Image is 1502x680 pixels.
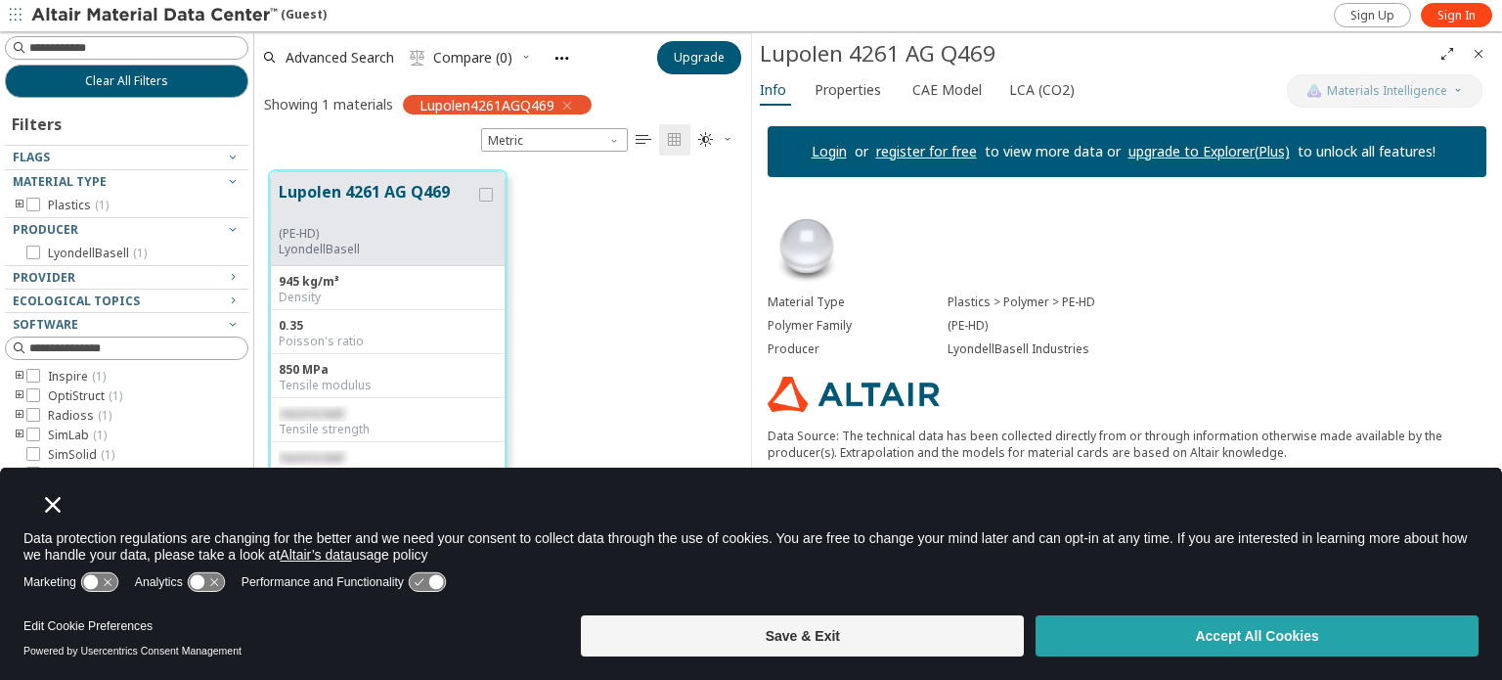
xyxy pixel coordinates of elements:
[1437,8,1476,23] span: Sign In
[876,142,977,160] a: register for free
[1128,142,1290,160] a: upgrade to Explorer(Plus)
[667,132,683,148] i: 
[5,98,71,145] div: Filters
[1334,3,1411,27] a: Sign Up
[279,242,475,257] p: LyondellBasell
[948,295,1486,310] div: Plastics > Polymer > PE-HD
[433,51,512,65] span: Compare (0)
[13,369,26,385] i: toogle group
[95,197,109,213] span: ( 1 )
[760,38,1432,69] div: Lupolen 4261 AG Q469
[13,428,26,443] i: toogle group
[48,246,147,261] span: LyondellBasell
[85,73,168,89] span: Clear All Filters
[279,318,497,334] div: 0.35
[48,369,106,385] span: Inspire
[13,198,26,213] i: toogle group
[279,422,497,437] div: Tensile strength
[1290,142,1443,161] p: to unlock all features!
[481,128,628,152] div: Unit System
[93,427,107,443] span: ( 1 )
[768,377,940,412] img: Logo - Provider
[92,368,106,385] span: ( 1 )
[101,446,114,463] span: ( 1 )
[912,74,982,106] span: CAE Model
[13,293,140,309] span: Ecological Topics
[768,318,948,334] div: Polymer Family
[109,387,122,404] span: ( 1 )
[48,428,107,443] span: SimLab
[5,290,248,313] button: Ecological Topics
[13,173,107,190] span: Material Type
[279,290,497,305] div: Density
[410,50,425,66] i: 
[264,95,393,113] div: Showing 1 materials
[948,341,1486,357] div: LyondellBasell Industries
[13,408,26,424] i: toogle group
[279,334,497,349] div: Poisson's ratio
[279,274,497,290] div: 945 kg/m³
[133,245,147,261] span: ( 1 )
[1306,83,1322,99] img: AI Copilot
[279,449,343,466] span: restricted
[481,128,628,152] span: Metric
[698,132,714,148] i: 
[5,266,248,290] button: Provider
[812,142,847,160] a: Login
[279,226,475,242] div: (PE-HD)
[636,132,651,148] i: 
[815,74,881,106] span: Properties
[5,218,248,242] button: Producer
[13,316,78,333] span: Software
[279,378,497,393] div: Tensile modulus
[768,341,948,357] div: Producer
[48,408,111,424] span: Radioss
[657,41,741,74] button: Upgrade
[420,96,554,113] span: Lupolen4261AGQ469
[768,295,948,310] div: Material Type
[768,428,1486,461] p: Data Source: The technical data has been collected directly from or through information otherwise...
[286,51,394,65] span: Advanced Search
[977,142,1128,161] p: to view more data or
[1009,74,1075,106] span: LCA (CO2)
[98,407,111,424] span: ( 1 )
[768,208,846,287] img: Material Type Image
[13,149,50,165] span: Flags
[1350,8,1394,23] span: Sign Up
[760,74,786,106] span: Info
[13,269,75,286] span: Provider
[279,362,497,378] div: 850 MPa
[13,221,78,238] span: Producer
[254,156,751,622] div: grid
[948,318,1486,334] div: (PE-HD)
[1287,74,1482,108] button: AI CopilotMaterials Intelligence
[628,124,659,156] button: Table View
[690,124,741,156] button: Theme
[1421,3,1492,27] a: Sign In
[48,447,114,463] span: SimSolid
[5,65,248,98] button: Clear All Filters
[5,146,248,169] button: Flags
[674,50,725,66] span: Upgrade
[31,6,281,25] img: Altair Material Data Center
[13,388,26,404] i: toogle group
[1463,38,1494,69] button: Close
[48,388,122,404] span: OptiStruct
[48,198,109,213] span: Plastics
[5,313,248,337] button: Software
[5,170,248,194] button: Material Type
[31,6,327,25] div: (Guest)
[1432,38,1463,69] button: Full Screen
[659,124,690,156] button: Tile View
[279,180,475,226] button: Lupolen 4261 AG Q469
[847,142,876,161] p: or
[1327,83,1447,99] span: Materials Intelligence
[279,405,343,422] span: restricted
